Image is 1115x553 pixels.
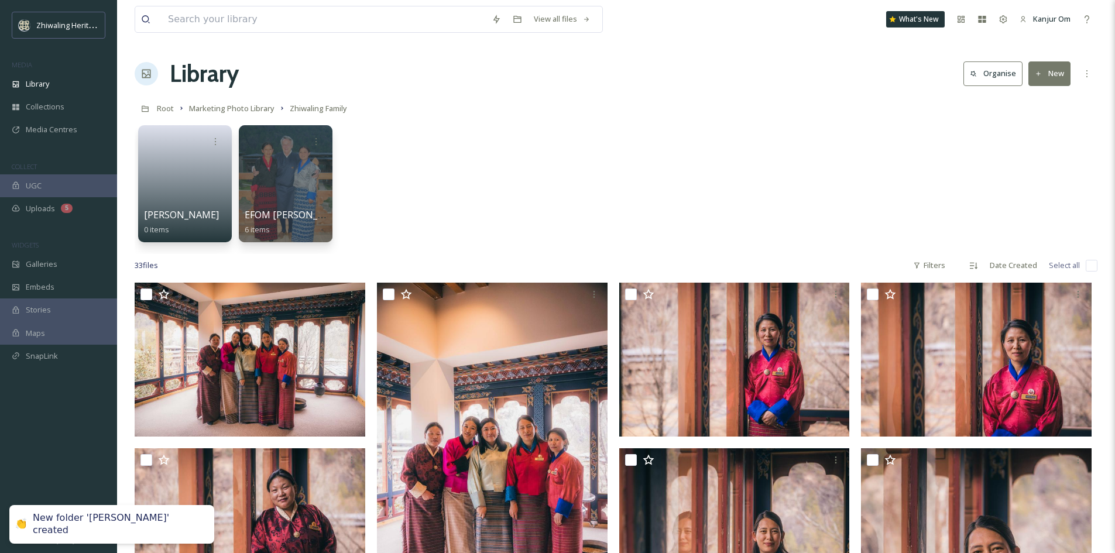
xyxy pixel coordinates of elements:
[26,180,42,191] span: UGC
[33,512,203,537] div: New folder '[PERSON_NAME]' created
[19,19,30,31] img: Screenshot%202025-04-29%20at%2011.05.50.png
[1014,8,1076,30] a: Kanjur Om
[963,61,1023,85] button: Organise
[144,208,219,221] span: [PERSON_NAME]
[619,283,850,437] img: Yangphel-955.jpg
[189,101,275,115] a: Marketing Photo Library
[1028,61,1071,85] button: New
[157,103,174,114] span: Root
[170,56,239,91] a: Library
[162,6,486,32] input: Search your library
[1033,13,1071,24] span: Kanjur Om
[26,78,49,90] span: Library
[984,254,1043,277] div: Date Created
[886,11,945,28] a: What's New
[26,304,51,315] span: Stories
[290,103,347,114] span: Zhiwaling Family
[1049,260,1080,271] span: Select all
[144,224,169,235] span: 0 items
[135,260,158,271] span: 33 file s
[245,224,270,235] span: 6 items
[861,283,1092,437] img: Housekeeping Ass. Manager, Sonam Choden
[189,103,275,114] span: Marketing Photo Library
[528,8,596,30] a: View all files
[15,518,27,531] div: 👏
[26,351,58,362] span: SnapLink
[907,254,951,277] div: Filters
[26,203,55,214] span: Uploads
[290,101,347,115] a: Zhiwaling Family
[61,204,73,213] div: 5
[245,209,402,235] a: EFOM [PERSON_NAME]'s Memories6 items
[26,259,57,270] span: Galleries
[26,281,54,293] span: Embeds
[12,162,37,171] span: COLLECT
[26,124,77,135] span: Media Centres
[157,101,174,115] a: Root
[963,61,1028,85] a: Organise
[245,208,402,221] span: EFOM [PERSON_NAME]'s Memories
[135,283,365,437] img: Yangphel-957.jpg
[12,60,32,69] span: MEDIA
[144,209,219,235] a: [PERSON_NAME]0 items
[12,241,39,249] span: WIDGETS
[26,101,64,112] span: Collections
[36,19,101,30] span: Zhiwaling Heritage
[26,328,45,339] span: Maps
